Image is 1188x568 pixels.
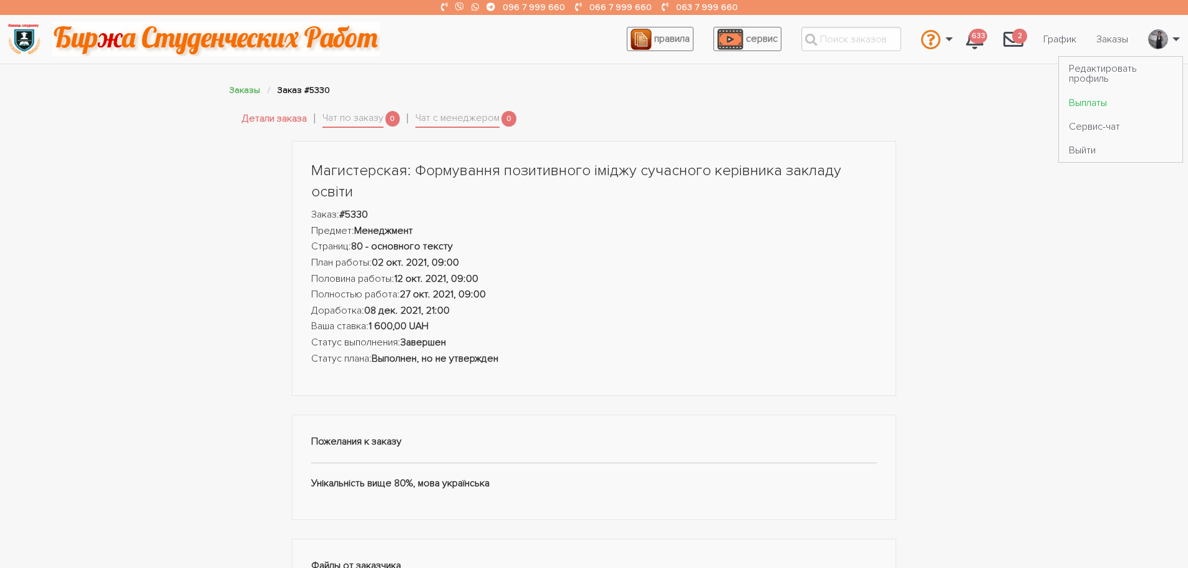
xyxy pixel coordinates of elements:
[713,27,781,51] a: сервис
[627,27,693,51] a: правила
[501,111,516,127] span: 0
[1086,27,1138,51] a: Заказы
[7,22,41,56] img: logo-135dea9cf721667cc4ddb0c1795e3ba8b7f362e3d0c04e2cc90b931989920324.png
[369,320,428,332] strong: 1 600,00 UAH
[278,83,330,97] li: Заказ #5330
[311,239,877,255] li: Страниц:
[969,29,987,44] span: 633
[654,32,690,45] span: правила
[229,85,260,95] a: Заказы
[372,256,459,269] strong: 02 окт. 2021, 09:00
[1059,138,1182,162] a: Выйти
[292,415,897,520] div: Унікальність вище 80%, мова українська
[311,435,402,448] strong: Пожелания к заказу
[311,351,877,367] li: Статус плана:
[372,352,498,365] strong: Выполнен, но не утвержден
[311,271,877,287] li: Половина работы:
[676,2,738,12] a: 063 7 999 660
[364,304,450,317] strong: 08 дек. 2021, 21:00
[415,110,500,128] a: Чат с менеджером
[1059,90,1182,114] a: Выплаты
[311,255,877,271] li: План работы:
[311,207,877,223] li: Заказ:
[311,160,877,202] h1: Магистерская: Формування позитивного іміджу сучасного керівника закладу освіти
[503,2,565,12] a: 096 7 999 660
[956,22,993,56] a: 633
[242,111,307,127] a: Детали заказа
[717,29,743,50] img: play_icon-49f7f135c9dc9a03216cfdbccbe1e3994649169d890fb554cedf0eac35a01ba8.png
[1033,27,1086,51] a: График
[52,22,380,56] img: motto-2ce64da2796df845c65ce8f9480b9c9d679903764b3ca6da4b6de107518df0fe.gif
[1149,29,1167,49] img: 20171208_160937.jpg
[351,240,453,253] strong: 80 - основного тексту
[394,272,478,285] strong: 12 окт. 2021, 09:00
[311,335,877,351] li: Статус выполнения:
[1059,115,1182,138] a: Сервис-чат
[311,303,877,319] li: Доработка:
[354,224,413,237] strong: Менеджмент
[801,27,901,51] input: Поиск заказов
[311,287,877,303] li: Полностью работа:
[322,110,384,128] a: Чат по заказу
[1012,29,1027,44] span: 2
[311,223,877,239] li: Предмет:
[630,29,652,50] img: agreement_icon-feca34a61ba7f3d1581b08bc946b2ec1ccb426f67415f344566775c155b7f62c.png
[400,288,486,301] strong: 27 окт. 2021, 09:00
[589,2,652,12] a: 066 7 999 660
[1059,57,1182,90] a: Редактировать профиль
[339,208,368,221] strong: #5330
[993,22,1033,56] a: 2
[385,111,400,127] span: 0
[311,319,877,335] li: Ваша ставка:
[746,32,778,45] span: сервис
[400,336,446,349] strong: Завершен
